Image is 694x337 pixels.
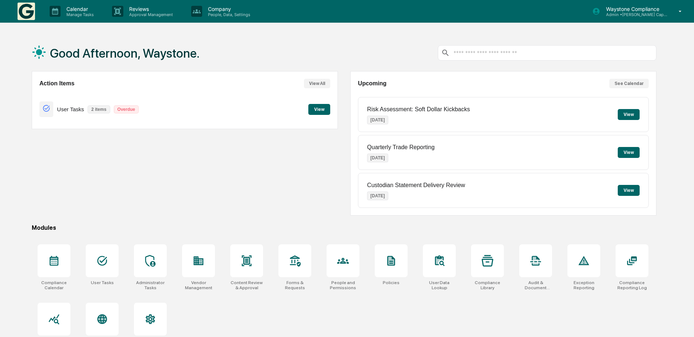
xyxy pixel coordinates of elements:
p: Reviews [123,6,177,12]
a: View [308,105,330,112]
p: Calendar [61,6,97,12]
div: Content Review & Approval [230,280,263,290]
p: [DATE] [367,191,388,200]
button: View All [304,79,330,88]
div: Policies [383,280,400,285]
p: Approval Management [123,12,177,17]
button: See Calendar [609,79,649,88]
p: Waystone Compliance [600,6,668,12]
p: Admin • [PERSON_NAME] Capital [600,12,668,17]
div: Audit & Document Logs [519,280,552,290]
button: View [618,185,640,196]
h2: Upcoming [358,80,386,87]
div: Compliance Calendar [38,280,70,290]
h2: Action Items [39,80,74,87]
div: Exception Reporting [567,280,600,290]
p: Overdue [114,105,139,113]
div: Forms & Requests [278,280,311,290]
p: People, Data, Settings [202,12,254,17]
p: Quarterly Trade Reporting [367,144,435,151]
p: 2 items [88,105,110,113]
div: User Tasks [91,280,114,285]
p: [DATE] [367,116,388,124]
p: Custodian Statement Delivery Review [367,182,465,189]
div: Compliance Reporting Log [616,280,648,290]
div: Administrator Tasks [134,280,167,290]
div: Compliance Library [471,280,504,290]
div: People and Permissions [327,280,359,290]
button: View [618,147,640,158]
button: View [308,104,330,115]
div: Modules [32,224,656,231]
p: Company [202,6,254,12]
button: View [618,109,640,120]
h1: Good Afternoon, Waystone. [50,46,200,61]
p: User Tasks [57,106,84,112]
p: Manage Tasks [61,12,97,17]
p: [DATE] [367,154,388,162]
p: Risk Assessment: Soft Dollar Kickbacks [367,106,470,113]
img: logo [18,3,35,20]
div: Vendor Management [182,280,215,290]
div: User Data Lookup [423,280,456,290]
